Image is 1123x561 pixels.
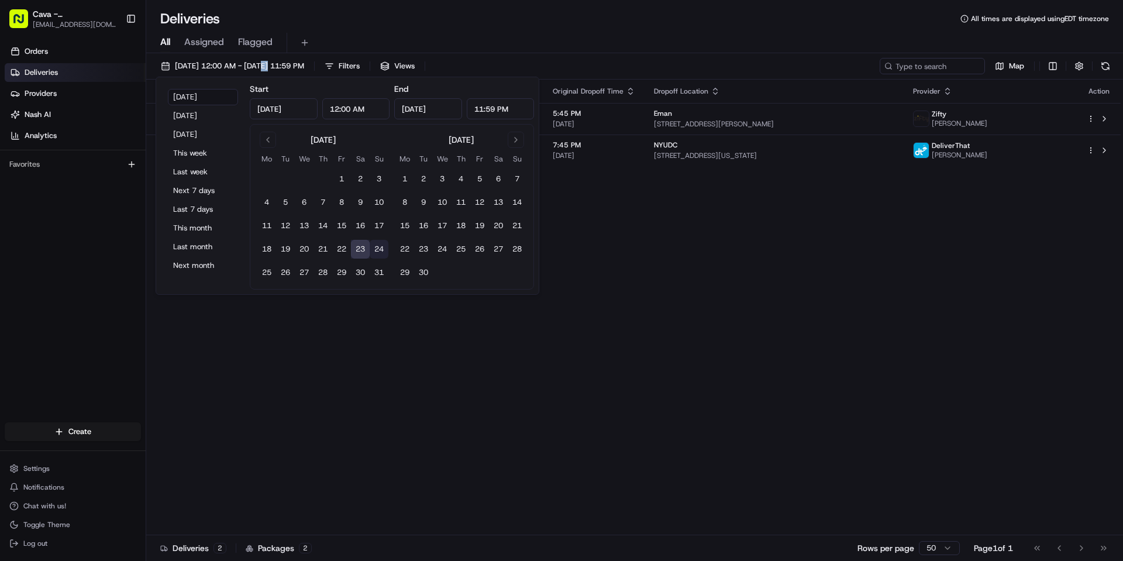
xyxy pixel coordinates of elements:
p: Welcome 👋 [12,47,213,66]
button: 10 [433,193,452,212]
span: [STREET_ADDRESS][PERSON_NAME] [654,119,894,129]
img: Nash [12,12,35,35]
th: Friday [470,153,489,165]
button: 18 [452,216,470,235]
span: [PERSON_NAME] [36,181,95,191]
button: 17 [433,216,452,235]
th: Tuesday [414,153,433,165]
span: Analytics [25,130,57,141]
button: 19 [470,216,489,235]
span: All times are displayed using EDT timezone [971,14,1109,23]
span: • [97,181,101,191]
img: Liam S. [12,170,30,189]
button: 16 [351,216,370,235]
h1: Deliveries [160,9,220,28]
button: This week [168,145,238,161]
button: [DATE] 12:00 AM - [DATE] 11:59 PM [156,58,309,74]
span: Deliveries [25,67,58,78]
button: Next 7 days [168,183,238,199]
button: 12 [470,193,489,212]
span: Eman [654,109,672,118]
span: Views [394,61,415,71]
span: Settings [23,464,50,473]
span: Notifications [23,483,64,492]
img: 5e9a9d7314ff4150bce227a61376b483.jpg [25,112,46,133]
button: 8 [395,193,414,212]
span: Orders [25,46,48,57]
button: 18 [257,240,276,259]
button: Go to previous month [260,132,276,148]
button: Last 7 days [168,201,238,218]
input: Time [467,98,535,119]
a: 📗Knowledge Base [7,257,94,278]
button: 30 [351,263,370,282]
button: 21 [314,240,332,259]
img: zifty-logo-trans-sq.png [914,111,929,126]
button: 30 [414,263,433,282]
button: See all [181,150,213,164]
button: [DATE] [168,108,238,124]
button: 7 [508,170,526,188]
p: Rows per page [857,542,914,554]
th: Thursday [314,153,332,165]
button: 3 [370,170,388,188]
button: 25 [257,263,276,282]
button: 21 [508,216,526,235]
button: 2 [351,170,370,188]
button: 29 [332,263,351,282]
span: API Documentation [111,261,188,273]
span: 5:45 PM [553,109,635,118]
button: 13 [295,216,314,235]
button: Chat with us! [5,498,141,514]
button: 23 [351,240,370,259]
button: Create [5,422,141,441]
span: Nash AI [25,109,51,120]
a: Powered byPylon [82,290,142,299]
button: 6 [489,170,508,188]
button: Cava - [GEOGRAPHIC_DATA] [33,8,116,20]
span: Providers [25,88,57,99]
button: 7 [314,193,332,212]
button: 11 [257,216,276,235]
button: 29 [395,263,414,282]
button: 31 [370,263,388,282]
span: DeliverThat [932,141,970,150]
span: [DATE] [553,119,635,129]
div: Start new chat [53,112,192,123]
span: Flagged [238,35,273,49]
button: 9 [351,193,370,212]
div: 2 [213,543,226,553]
div: [DATE] [449,134,474,146]
span: Map [1009,61,1024,71]
img: Cava Alexandria [12,202,30,221]
span: [STREET_ADDRESS][US_STATE] [654,151,894,160]
button: 20 [489,216,508,235]
button: Notifications [5,479,141,495]
span: [EMAIL_ADDRESS][DOMAIN_NAME] [33,20,116,29]
button: 2 [414,170,433,188]
button: 26 [276,263,295,282]
button: 14 [508,193,526,212]
th: Monday [257,153,276,165]
a: 💻API Documentation [94,257,192,278]
button: 24 [433,240,452,259]
span: Chat with us! [23,501,66,511]
button: 25 [452,240,470,259]
button: Start new chat [199,115,213,129]
button: 26 [470,240,489,259]
span: Provider [913,87,941,96]
button: Settings [5,460,141,477]
button: [DATE] [168,89,238,105]
a: Nash AI [5,105,146,124]
span: Assigned [184,35,224,49]
div: Action [1087,87,1111,96]
span: Toggle Theme [23,520,70,529]
span: Pylon [116,290,142,299]
button: 23 [414,240,433,259]
button: 24 [370,240,388,259]
span: Create [68,426,91,437]
button: Views [375,58,420,74]
input: Date [394,98,462,119]
div: Favorites [5,155,141,174]
span: Knowledge Base [23,261,89,273]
